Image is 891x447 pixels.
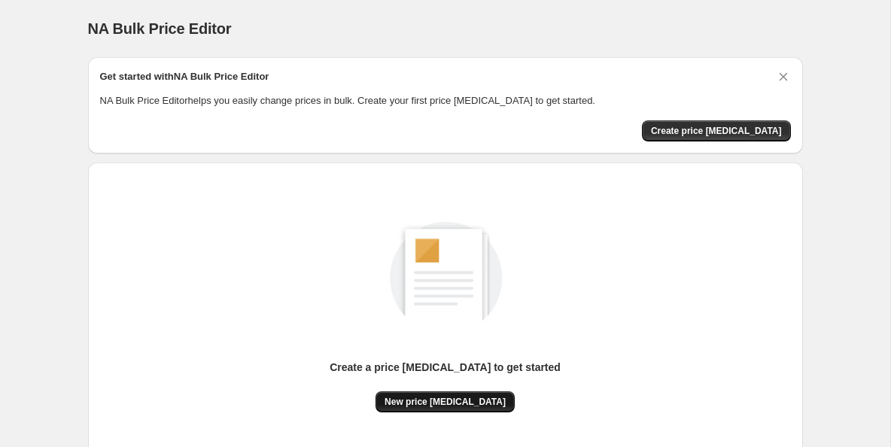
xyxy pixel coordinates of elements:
[385,396,506,408] span: New price [MEDICAL_DATA]
[100,93,791,108] p: NA Bulk Price Editor helps you easily change prices in bulk. Create your first price [MEDICAL_DAT...
[330,360,561,375] p: Create a price [MEDICAL_DATA] to get started
[88,20,232,37] span: NA Bulk Price Editor
[376,391,515,412] button: New price [MEDICAL_DATA]
[100,69,269,84] h2: Get started with NA Bulk Price Editor
[776,69,791,84] button: Dismiss card
[642,120,791,141] button: Create price change job
[651,125,782,137] span: Create price [MEDICAL_DATA]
